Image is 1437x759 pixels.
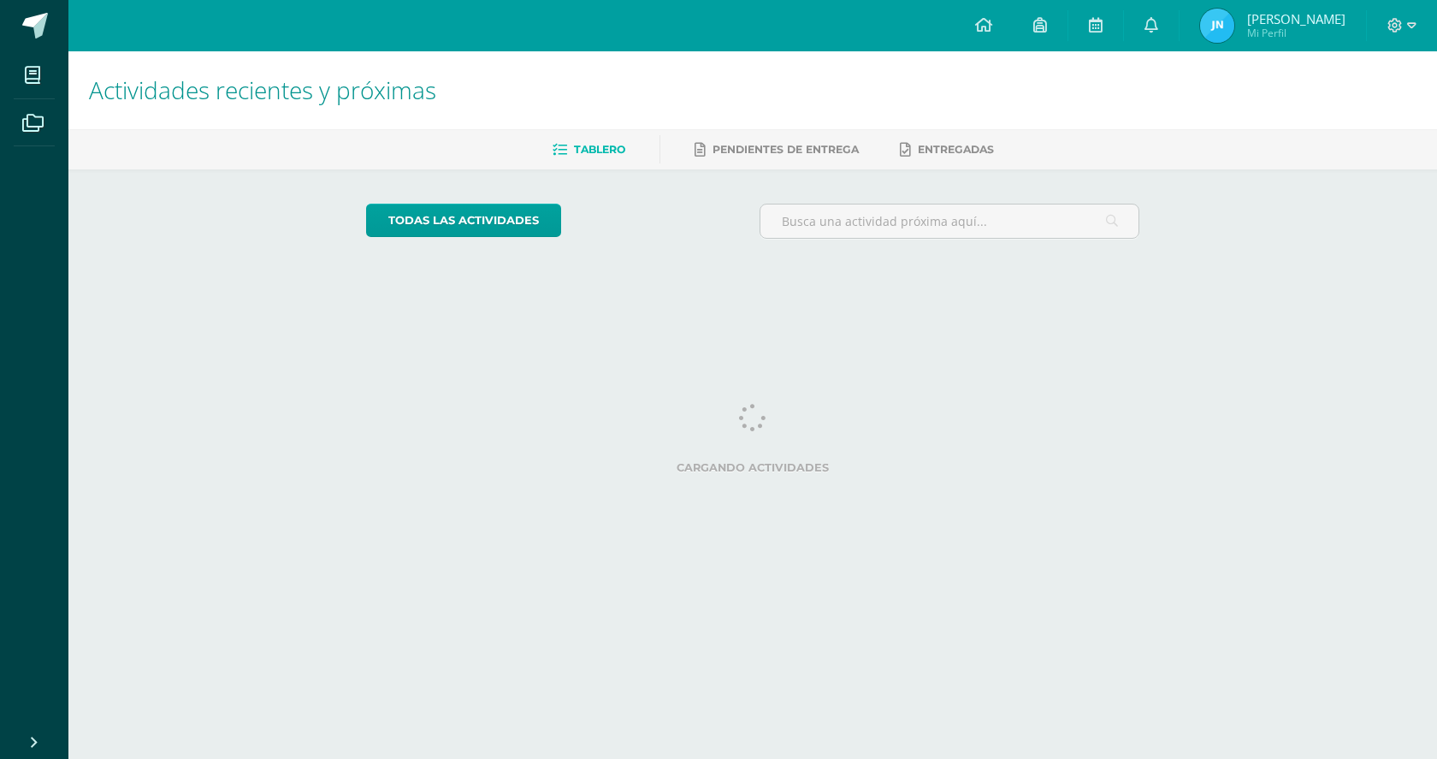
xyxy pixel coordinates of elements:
a: Pendientes de entrega [695,136,859,163]
span: Actividades recientes y próximas [89,74,436,106]
a: todas las Actividades [366,204,561,237]
span: Pendientes de entrega [713,143,859,156]
img: 879b4226cacfd33fa4a786df38498b4b.png [1200,9,1234,43]
span: Mi Perfil [1247,26,1345,40]
label: Cargando actividades [366,461,1140,474]
span: Entregadas [918,143,994,156]
a: Entregadas [900,136,994,163]
a: Tablero [553,136,625,163]
span: [PERSON_NAME] [1247,10,1345,27]
input: Busca una actividad próxima aquí... [760,205,1139,238]
span: Tablero [574,143,625,156]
